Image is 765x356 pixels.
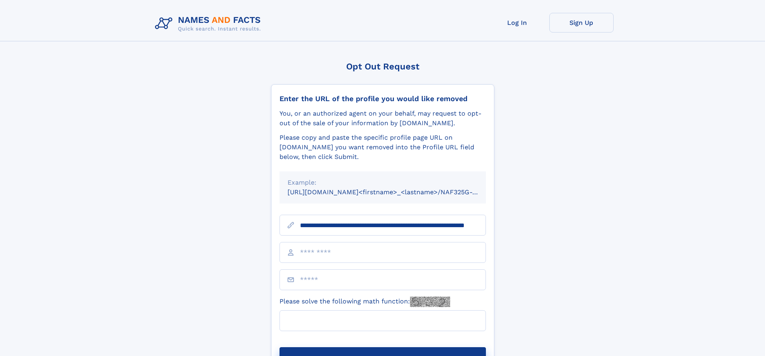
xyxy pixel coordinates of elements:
[279,297,450,307] label: Please solve the following math function:
[279,109,486,128] div: You, or an authorized agent on your behalf, may request to opt-out of the sale of your informatio...
[279,94,486,103] div: Enter the URL of the profile you would like removed
[549,13,614,33] a: Sign Up
[288,188,501,196] small: [URL][DOMAIN_NAME]<firstname>_<lastname>/NAF325G-xxxxxxxx
[288,178,478,187] div: Example:
[279,133,486,162] div: Please copy and paste the specific profile page URL on [DOMAIN_NAME] you want removed into the Pr...
[485,13,549,33] a: Log In
[271,61,494,71] div: Opt Out Request
[152,13,267,35] img: Logo Names and Facts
